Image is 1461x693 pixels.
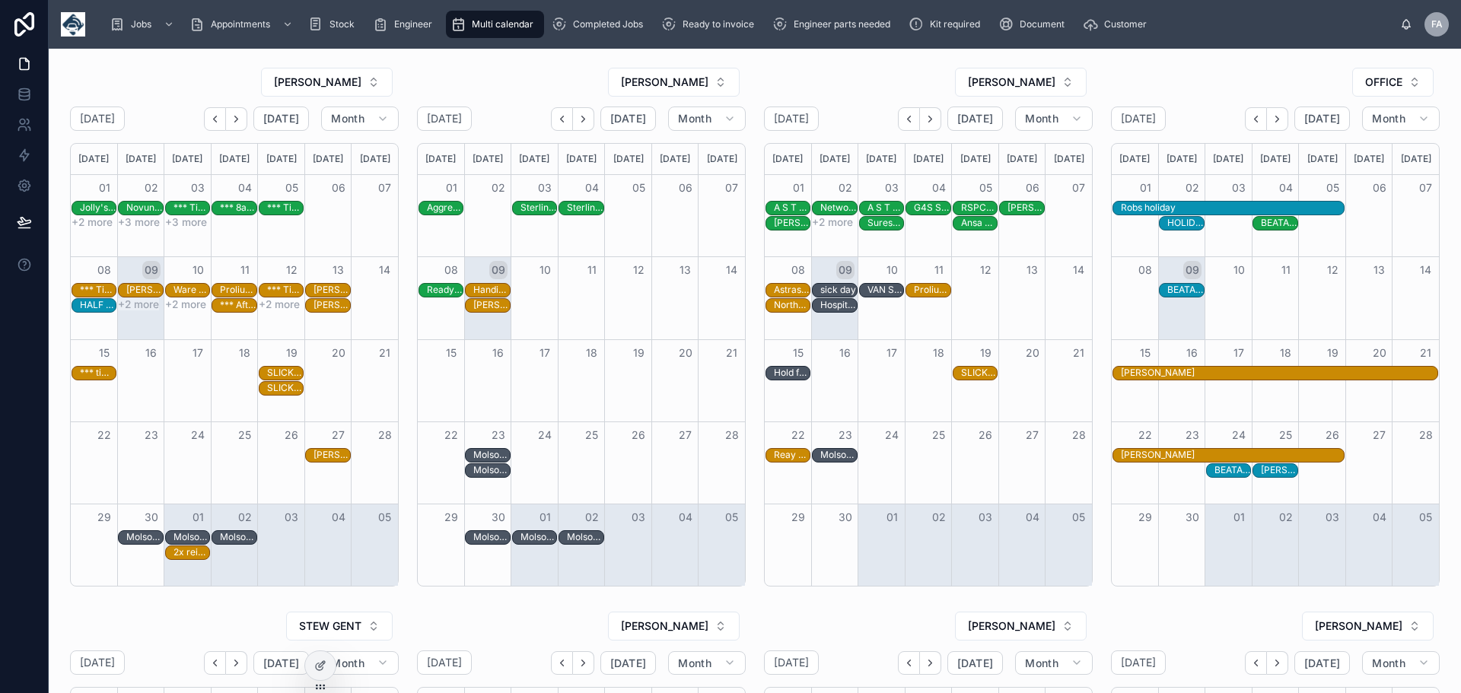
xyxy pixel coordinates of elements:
button: +3 more [118,216,160,228]
h2: [DATE] [774,111,809,126]
button: 05 [723,508,741,526]
span: [PERSON_NAME] [1315,618,1402,634]
span: Month [678,112,711,126]
button: 24 [536,426,554,444]
div: A S T Express Limited - 00323372 - 8AM TIMED ARRIVAL - 1 X DEINSTALL LEAVE SIDE CAMS - [GEOGRAPHI... [867,202,903,214]
button: Next [920,651,941,675]
h2: [DATE] [427,111,462,126]
button: 10 [1230,261,1248,279]
button: 28 [1417,426,1435,444]
span: [PERSON_NAME] [621,618,708,634]
span: Jobs [131,18,151,30]
span: Month [331,656,364,670]
button: 24 [883,426,901,444]
button: 02 [1277,508,1295,526]
div: Jolly's Drinks Ltd - 00323845 - 2x deinstall - SALTASH PL12 6LX [80,201,116,215]
div: [DATE] [767,144,809,174]
div: Jolly's Drinks Ltd - 00323845 - 2x deinstall - SALTASH PL12 6LX [80,202,116,214]
button: 13 [1370,261,1389,279]
div: RSPCA - 00323262 - 1 X SERVICE CALL - 8:30AM TIMED - LEYLAND - PR25 1UG [961,201,997,215]
button: Back [898,651,920,675]
div: scrollable content [97,8,1400,41]
div: *** 8am attendance *** Certus Construction Services Ltd - 324022 - FFC and RF camera fits - NP16 7HH [220,201,256,215]
div: *** Timed 8am appointment *** Canal & River Trust - 1x re-visit FWR MK67 XXM Sap order: 763652 - ... [173,202,209,214]
span: Engineer [394,18,432,30]
span: Ready to invoice [683,18,754,30]
span: Kit required [930,18,980,30]
button: 18 [583,344,601,362]
span: Appointments [211,18,270,30]
button: Next [573,651,594,675]
button: 05 [1070,508,1088,526]
button: Next [573,107,594,131]
button: 04 [329,508,348,526]
span: Document [1020,18,1065,30]
button: +3 more [165,216,207,228]
button: 21 [1070,344,1088,362]
button: 17 [189,344,207,362]
button: 03 [189,179,207,197]
div: [DATE] [1161,144,1203,174]
button: 04 [236,179,254,197]
div: [DATE] [861,144,902,174]
button: 07 [1417,179,1435,197]
div: [DATE] [120,144,162,174]
button: 17 [1230,344,1248,362]
div: Sterling Site Supplies Ltd - 00323652 - DA1 4QT - 7 dash camera deinstalls 4 one day 3 the other [567,201,603,215]
div: Network (Catering Engineers) Ltd - 00324208 - 08.30 AM TIMED - 1 X DEINSTALL - SK14 1HD [820,201,856,215]
div: [DATE] [1001,144,1043,174]
button: 19 [976,344,995,362]
span: [DATE] [263,112,299,126]
button: 13 [329,261,348,279]
div: [DATE] [654,144,696,174]
button: 25 [1277,426,1295,444]
a: Completed Jobs [547,11,654,38]
button: 03 [883,179,901,197]
button: 30 [836,508,855,526]
button: Next [1267,651,1288,675]
span: FA [1431,18,1443,30]
button: 29 [789,508,807,526]
button: 19 [282,344,301,362]
span: STEW GENT [299,618,361,634]
span: Month [1025,656,1058,670]
button: 26 [629,426,648,444]
div: *** Timed 8am appointment *** Canal & River Trust - 1x re-visit FWR MK67 XXM Sap order: 763652 - ... [173,201,209,215]
button: Month [1362,106,1440,131]
button: 18 [236,344,254,362]
button: 02 [1183,179,1202,197]
div: [DATE] [260,144,302,174]
button: 14 [1070,261,1088,279]
span: [DATE] [957,656,993,670]
button: 01 [1136,179,1154,197]
button: 15 [1136,344,1154,362]
button: 04 [583,179,601,197]
button: 09 [142,261,161,279]
div: Robert Walker (Haulage) Ltd - 00323809 - TIMED 8AM - 3X Repair - STOCKPORT - SK6 1RS [1007,201,1043,215]
button: 20 [676,344,695,362]
div: Aggregate Industries UK Ltd ([GEOGRAPHIC_DATA]) - 1 x de - timed 4pm - SL3 0EB [427,202,463,214]
div: A S T Express Limited - 00323372 -8AM TIMED ARRIVAL - 1 X DEINSTALL LEAVE SIDE CAMERAS - MANCHEST... [774,201,810,215]
button: 22 [1136,426,1154,444]
span: OFFICE [1365,75,1402,90]
button: 05 [282,179,301,197]
div: [DATE] [514,144,555,174]
span: [DATE] [610,656,646,670]
div: Month View [70,143,399,587]
div: [DATE] [1114,144,1156,174]
button: 02 [236,508,254,526]
button: 27 [1370,426,1389,444]
button: 11 [236,261,254,279]
div: A S T Express Limited - 00323372 -8AM TIMED ARRIVAL - 1 X DEINSTALL LEAVE SIDE CAMERAS - [GEOGRAP... [774,202,810,214]
button: 03 [976,508,995,526]
div: G4S Secure Solutions (UK) Ltd - 00324385 - TIMED 8;30AM- 3 X SERVICE CALLS - [GEOGRAPHIC_DATA]- L... [914,202,950,214]
div: Novuna Vehicle Services Ltd - 00323703 - 1x reinstall - YE72RHO - Bideford EX39 1BH [126,201,162,215]
button: 24 [189,426,207,444]
button: 29 [95,508,113,526]
span: [DATE] [1304,112,1340,126]
button: 08 [95,261,113,279]
button: Next [1267,107,1288,131]
button: Month [321,651,399,676]
button: 04 [1370,508,1389,526]
button: 25 [930,426,948,444]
